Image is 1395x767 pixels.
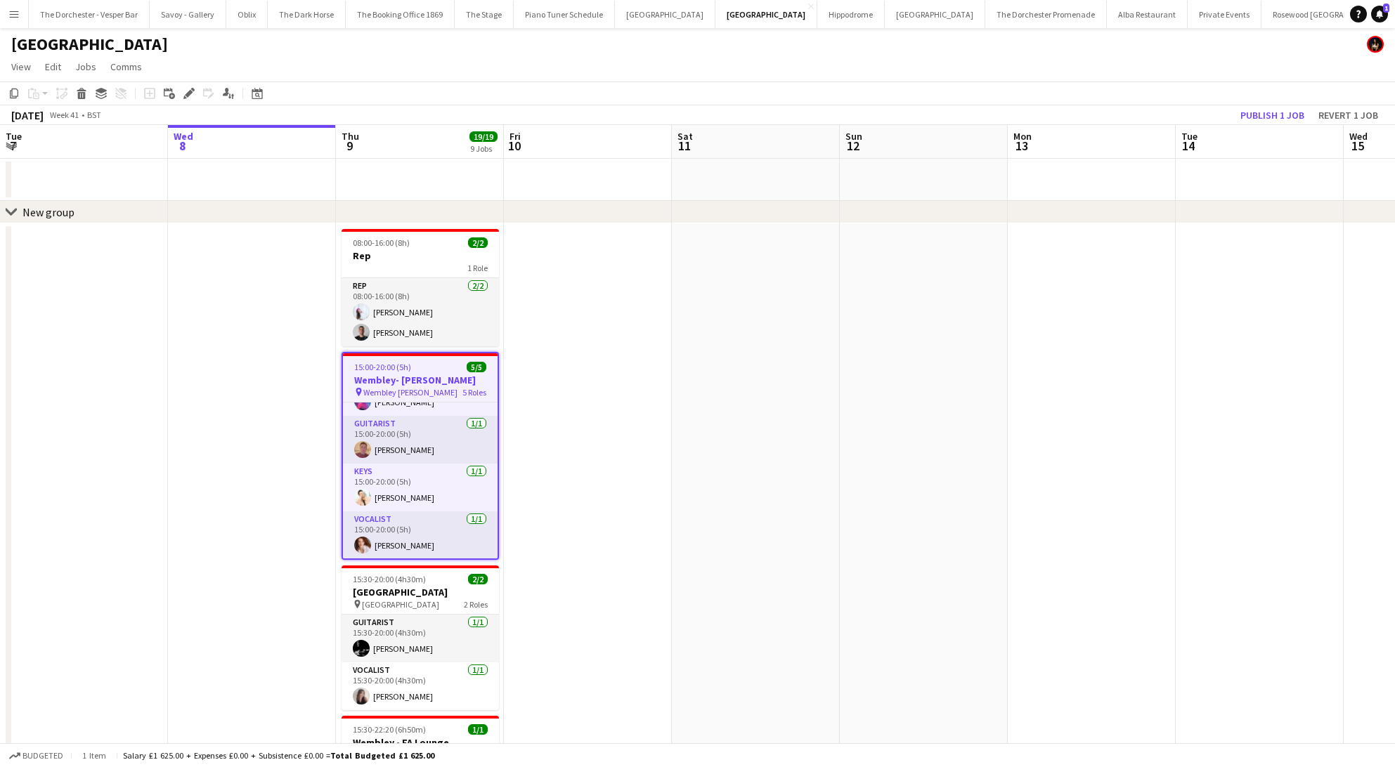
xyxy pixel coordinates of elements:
h1: [GEOGRAPHIC_DATA] [11,34,168,55]
span: Thu [342,130,359,143]
span: Wed [174,130,193,143]
span: 2/2 [468,574,488,584]
span: Total Budgeted £1 625.00 [330,750,434,761]
app-card-role: Vocalist1/115:30-20:00 (4h30m)[PERSON_NAME] [342,662,499,710]
span: Comms [110,60,142,73]
span: 9 [339,138,359,154]
span: 5/5 [467,362,486,372]
button: Private Events [1188,1,1261,28]
span: 5 Roles [462,387,486,398]
span: 1 item [77,750,111,761]
button: Revert 1 job [1313,106,1384,124]
span: 2/2 [468,237,488,248]
div: BST [87,110,101,120]
span: Fri [510,130,521,143]
span: 13 [1011,138,1032,154]
span: 8 [171,138,193,154]
span: 1/1 [468,724,488,735]
span: 15 [1347,138,1368,154]
app-user-avatar: Helena Debono [1367,36,1384,53]
span: Sun [845,130,862,143]
button: [GEOGRAPHIC_DATA] [885,1,985,28]
span: 14 [1179,138,1198,154]
span: Wed [1349,130,1368,143]
span: Jobs [75,60,96,73]
div: 9 Jobs [470,143,497,154]
span: Mon [1013,130,1032,143]
a: Edit [39,58,67,76]
button: Savoy - Gallery [150,1,226,28]
span: Wembley [PERSON_NAME] [363,387,458,398]
app-job-card: 15:30-20:00 (4h30m)2/2[GEOGRAPHIC_DATA] [GEOGRAPHIC_DATA]2 RolesGuitarist1/115:30-20:00 (4h30m)[P... [342,565,499,710]
span: Budgeted [22,751,63,761]
span: 15:30-22:20 (6h50m) [353,724,426,735]
app-job-card: 08:00-16:00 (8h)2/2Rep1 RoleRep2/208:00-16:00 (8h)[PERSON_NAME][PERSON_NAME] [342,229,499,346]
a: View [6,58,37,76]
a: Jobs [70,58,102,76]
span: 7 [4,138,22,154]
span: 10 [507,138,521,154]
a: 1 [1371,6,1388,22]
span: 15:30-20:00 (4h30m) [353,574,426,584]
span: 08:00-16:00 (8h) [353,237,410,248]
span: 19/19 [469,131,498,142]
span: 12 [843,138,862,154]
button: The Dorchester Promenade [985,1,1107,28]
button: [GEOGRAPHIC_DATA] [615,1,715,28]
button: [GEOGRAPHIC_DATA] [715,1,817,28]
h3: [GEOGRAPHIC_DATA] [342,586,499,598]
app-card-role: Keys1/115:00-20:00 (5h)[PERSON_NAME] [343,464,498,511]
button: Hippodrome [817,1,885,28]
app-job-card: 15:00-20:00 (5h)5/5Wembley- [PERSON_NAME] Wembley [PERSON_NAME]5 Roles[PERSON_NAME]Drummer1/115:0... [342,352,499,560]
span: 11 [675,138,693,154]
app-card-role: Vocalist1/115:00-20:00 (5h)[PERSON_NAME] [343,511,498,559]
button: Budgeted [7,748,65,763]
button: The Booking Office 1869 [346,1,455,28]
div: New group [22,205,74,219]
button: The Dark Horse [268,1,346,28]
span: 15:00-20:00 (5h) [354,362,411,372]
button: Piano Tuner Schedule [514,1,615,28]
span: 2 Roles [464,599,488,610]
span: Edit [45,60,61,73]
div: Salary £1 625.00 + Expenses £0.00 + Subsistence £0.00 = [123,750,434,761]
button: Alba Restaurant [1107,1,1188,28]
app-card-role: Guitarist1/115:00-20:00 (5h)[PERSON_NAME] [343,416,498,464]
h3: Rep [342,249,499,262]
span: Week 41 [46,110,82,120]
span: Sat [677,130,693,143]
button: Oblix [226,1,268,28]
span: Tue [6,130,22,143]
app-card-role: Guitarist1/115:30-20:00 (4h30m)[PERSON_NAME] [342,615,499,662]
app-card-role: Rep2/208:00-16:00 (8h)[PERSON_NAME][PERSON_NAME] [342,278,499,346]
div: [DATE] [11,108,44,122]
span: 1 [1383,4,1389,13]
span: Tue [1181,130,1198,143]
span: View [11,60,31,73]
span: 1 Role [467,263,488,273]
h3: Wembley- [PERSON_NAME] [343,374,498,386]
button: The Dorchester - Vesper Bar [29,1,150,28]
a: Comms [105,58,148,76]
span: [GEOGRAPHIC_DATA] [362,599,439,610]
button: The Stage [455,1,514,28]
button: Publish 1 job [1235,106,1310,124]
h3: Wembley - FA Lounge [342,736,499,749]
